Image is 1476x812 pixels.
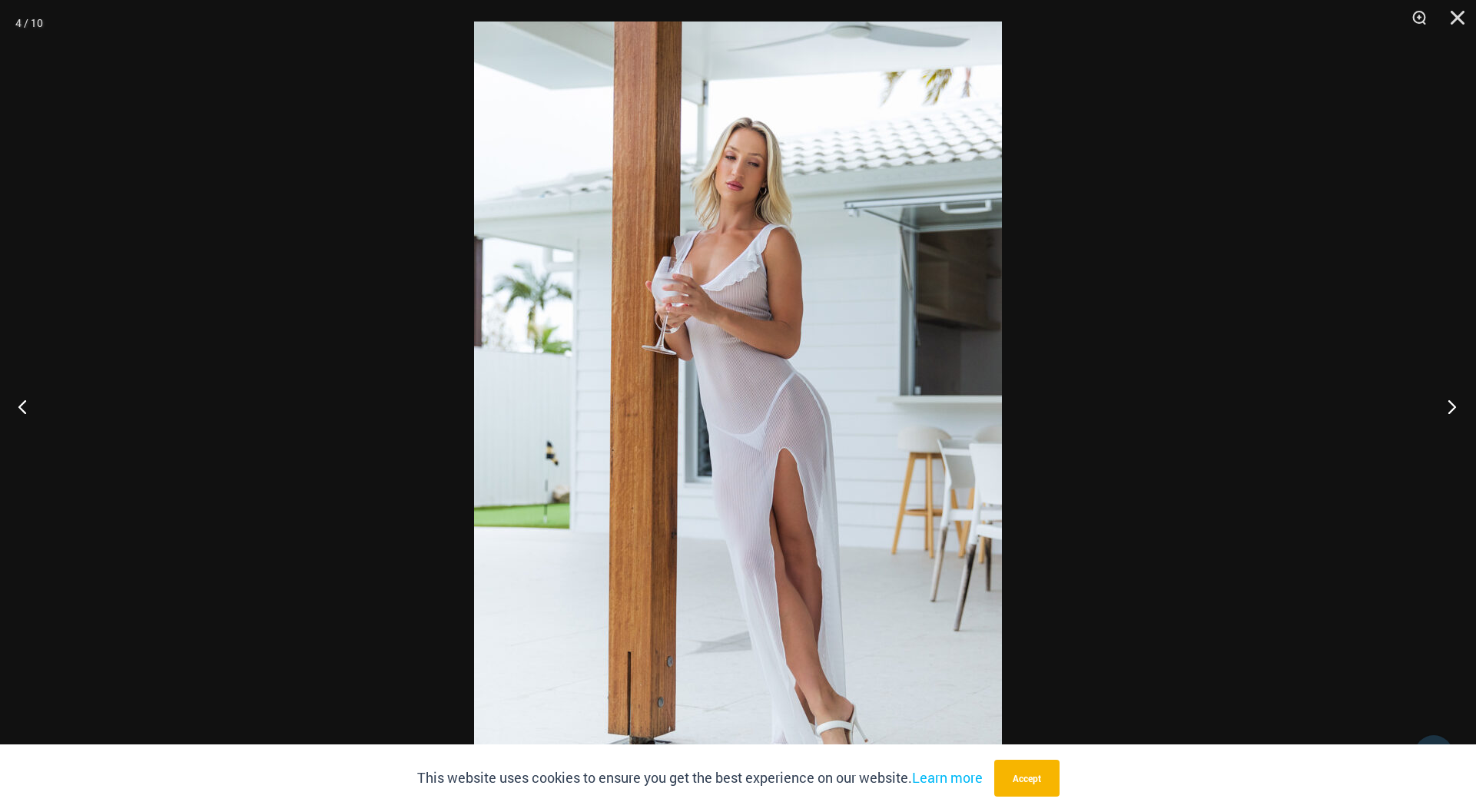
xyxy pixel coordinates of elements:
[994,760,1060,797] button: Accept
[912,768,983,787] a: Learn more
[1418,368,1476,445] button: Next
[15,12,43,35] div: 4 / 10
[417,767,983,790] p: This website uses cookies to ensure you get the best experience on our website.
